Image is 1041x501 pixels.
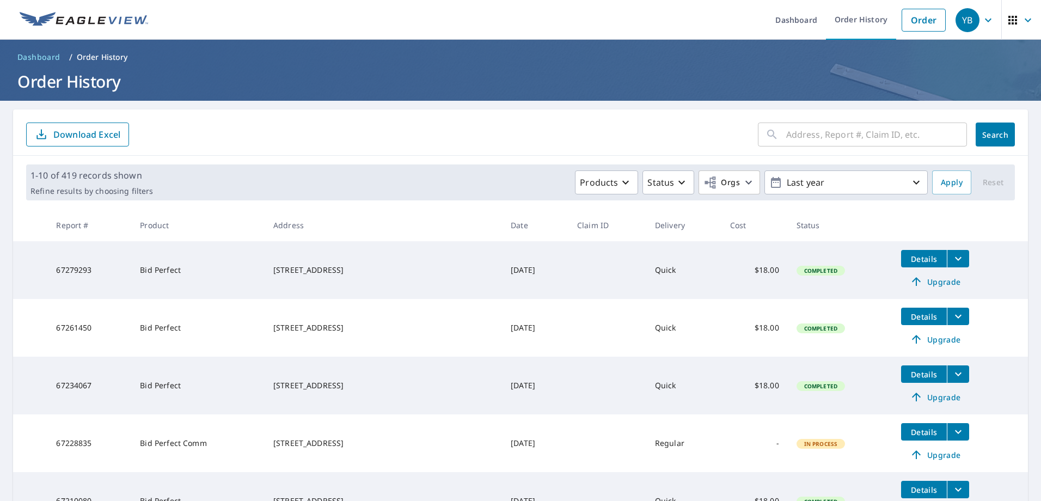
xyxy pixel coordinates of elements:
[699,170,760,194] button: Orgs
[17,52,60,63] span: Dashboard
[947,423,969,441] button: filesDropdownBtn-67228835
[131,357,265,414] td: Bid Perfect
[901,481,947,498] button: detailsBtn-67210080
[273,380,493,391] div: [STREET_ADDRESS]
[646,299,721,357] td: Quick
[502,209,568,241] th: Date
[908,448,963,461] span: Upgrade
[976,123,1015,146] button: Search
[47,241,131,299] td: 67279293
[932,170,971,194] button: Apply
[502,357,568,414] td: [DATE]
[721,241,788,299] td: $18.00
[947,308,969,325] button: filesDropdownBtn-67261450
[721,414,788,472] td: -
[902,9,946,32] a: Order
[901,331,969,348] a: Upgrade
[502,241,568,299] td: [DATE]
[908,390,963,404] span: Upgrade
[798,267,844,274] span: Completed
[647,176,674,189] p: Status
[721,299,788,357] td: $18.00
[798,325,844,332] span: Completed
[77,52,128,63] p: Order History
[646,241,721,299] td: Quick
[947,250,969,267] button: filesDropdownBtn-67279293
[721,357,788,414] td: $18.00
[502,414,568,472] td: [DATE]
[47,299,131,357] td: 67261450
[782,173,910,192] p: Last year
[908,369,940,380] span: Details
[901,250,947,267] button: detailsBtn-67279293
[646,414,721,472] td: Regular
[901,423,947,441] button: detailsBtn-67228835
[131,414,265,472] td: Bid Perfect Comm
[273,265,493,276] div: [STREET_ADDRESS]
[53,129,120,140] p: Download Excel
[901,365,947,383] button: detailsBtn-67234067
[13,48,65,66] a: Dashboard
[273,438,493,449] div: [STREET_ADDRESS]
[131,241,265,299] td: Bid Perfect
[798,440,844,448] span: In Process
[273,322,493,333] div: [STREET_ADDRESS]
[947,481,969,498] button: filesDropdownBtn-67210080
[901,273,969,290] a: Upgrade
[13,48,1028,66] nav: breadcrumb
[646,209,721,241] th: Delivery
[26,123,129,146] button: Download Excel
[956,8,979,32] div: YB
[941,176,963,190] span: Apply
[901,446,969,463] a: Upgrade
[13,70,1028,93] h1: Order History
[901,388,969,406] a: Upgrade
[908,485,940,495] span: Details
[568,209,646,241] th: Claim ID
[30,186,153,196] p: Refine results by choosing filters
[908,427,940,437] span: Details
[131,299,265,357] td: Bid Perfect
[47,209,131,241] th: Report #
[69,51,72,64] li: /
[908,311,940,322] span: Details
[642,170,694,194] button: Status
[703,176,740,190] span: Orgs
[947,365,969,383] button: filesDropdownBtn-67234067
[908,254,940,264] span: Details
[984,130,1006,140] span: Search
[908,333,963,346] span: Upgrade
[786,119,967,150] input: Address, Report #, Claim ID, etc.
[575,170,638,194] button: Products
[764,170,928,194] button: Last year
[265,209,502,241] th: Address
[502,299,568,357] td: [DATE]
[908,275,963,288] span: Upgrade
[580,176,618,189] p: Products
[721,209,788,241] th: Cost
[131,209,265,241] th: Product
[798,382,844,390] span: Completed
[47,414,131,472] td: 67228835
[47,357,131,414] td: 67234067
[30,169,153,182] p: 1-10 of 419 records shown
[901,308,947,325] button: detailsBtn-67261450
[788,209,892,241] th: Status
[20,12,148,28] img: EV Logo
[646,357,721,414] td: Quick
